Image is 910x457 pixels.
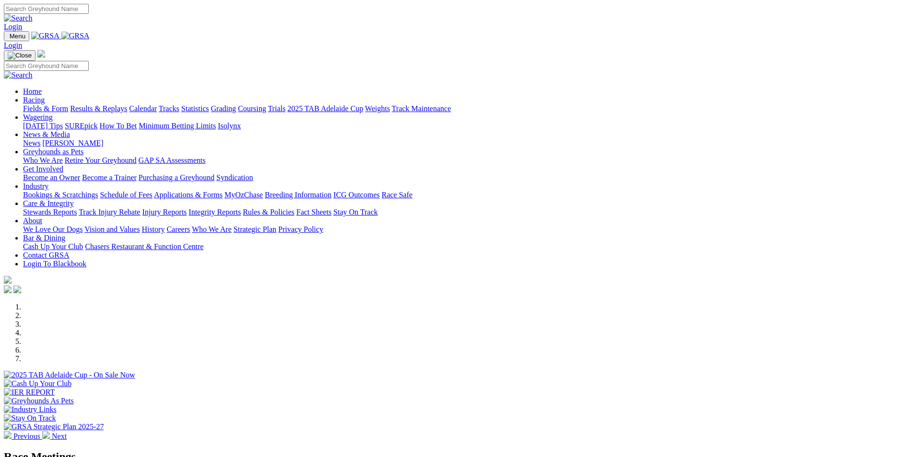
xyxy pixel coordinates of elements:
[23,191,906,199] div: Industry
[23,122,63,130] a: [DATE] Tips
[4,23,22,31] a: Login
[4,371,135,379] img: 2025 TAB Adelaide Cup - On Sale Now
[23,242,906,251] div: Bar & Dining
[31,32,59,40] img: GRSA
[4,379,71,388] img: Cash Up Your Club
[85,242,203,251] a: Chasers Restaurant & Function Centre
[13,286,21,293] img: twitter.svg
[4,276,12,284] img: logo-grsa-white.png
[181,104,209,113] a: Statistics
[23,148,83,156] a: Greyhounds as Pets
[61,32,90,40] img: GRSA
[23,165,63,173] a: Get Involved
[23,208,906,217] div: Care & Integrity
[70,104,127,113] a: Results & Replays
[238,104,266,113] a: Coursing
[216,173,253,182] a: Syndication
[42,432,67,440] a: Next
[218,122,241,130] a: Isolynx
[23,122,906,130] div: Wagering
[23,217,42,225] a: About
[139,156,206,164] a: GAP SA Assessments
[23,96,45,104] a: Racing
[4,423,104,431] img: GRSA Strategic Plan 2025-27
[23,191,98,199] a: Bookings & Scratchings
[4,4,89,14] input: Search
[23,87,42,95] a: Home
[79,208,140,216] a: Track Injury Rebate
[65,156,137,164] a: Retire Your Greyhound
[65,122,97,130] a: SUREpick
[23,104,68,113] a: Fields & Form
[42,139,103,147] a: [PERSON_NAME]
[23,139,40,147] a: News
[154,191,223,199] a: Applications & Forms
[234,225,276,233] a: Strategic Plan
[4,432,42,440] a: Previous
[381,191,412,199] a: Race Safe
[23,182,48,190] a: Industry
[142,208,187,216] a: Injury Reports
[42,431,50,439] img: chevron-right-pager-white.svg
[365,104,390,113] a: Weights
[142,225,165,233] a: History
[225,191,263,199] a: MyOzChase
[13,432,40,440] span: Previous
[296,208,331,216] a: Fact Sheets
[211,104,236,113] a: Grading
[4,431,12,439] img: chevron-left-pager-white.svg
[23,104,906,113] div: Racing
[192,225,232,233] a: Who We Are
[4,50,35,61] button: Toggle navigation
[37,50,45,57] img: logo-grsa-white.png
[139,173,214,182] a: Purchasing a Greyhound
[4,31,29,41] button: Toggle navigation
[243,208,295,216] a: Rules & Policies
[4,71,33,80] img: Search
[287,104,363,113] a: 2025 TAB Adelaide Cup
[23,113,53,121] a: Wagering
[23,225,906,234] div: About
[4,388,55,397] img: IER REPORT
[265,191,331,199] a: Breeding Information
[23,156,63,164] a: Who We Are
[333,191,379,199] a: ICG Outcomes
[23,225,83,233] a: We Love Our Dogs
[166,225,190,233] a: Careers
[268,104,285,113] a: Trials
[10,33,25,40] span: Menu
[159,104,179,113] a: Tracks
[4,405,57,414] img: Industry Links
[23,156,906,165] div: Greyhounds as Pets
[23,208,77,216] a: Stewards Reports
[52,432,67,440] span: Next
[23,199,74,207] a: Care & Integrity
[8,52,32,59] img: Close
[139,122,216,130] a: Minimum Betting Limits
[4,397,74,405] img: Greyhounds As Pets
[84,225,140,233] a: Vision and Values
[82,173,137,182] a: Become a Trainer
[100,122,137,130] a: How To Bet
[23,234,65,242] a: Bar & Dining
[189,208,241,216] a: Integrity Reports
[4,286,12,293] img: facebook.svg
[100,191,152,199] a: Schedule of Fees
[23,139,906,148] div: News & Media
[4,41,22,49] a: Login
[278,225,323,233] a: Privacy Policy
[23,130,70,138] a: News & Media
[4,61,89,71] input: Search
[4,414,56,423] img: Stay On Track
[23,173,80,182] a: Become an Owner
[23,242,83,251] a: Cash Up Your Club
[23,251,69,259] a: Contact GRSA
[23,173,906,182] div: Get Involved
[333,208,378,216] a: Stay On Track
[4,14,33,23] img: Search
[392,104,451,113] a: Track Maintenance
[129,104,157,113] a: Calendar
[23,260,86,268] a: Login To Blackbook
